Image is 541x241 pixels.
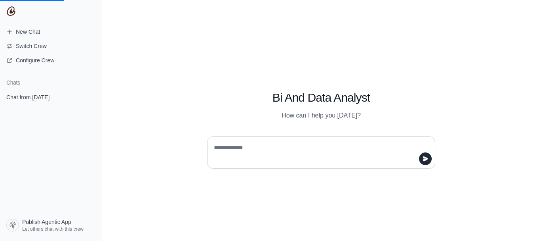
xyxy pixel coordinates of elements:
[6,6,16,16] img: CrewAI Logo
[16,56,54,64] span: Configure Crew
[3,40,98,52] button: Switch Crew
[3,54,98,67] a: Configure Crew
[501,203,541,241] iframe: Chat Widget
[22,218,71,226] span: Publish Agentic App
[207,111,435,120] p: How can I help you [DATE]?
[3,25,98,38] a: New Chat
[16,28,40,36] span: New Chat
[3,216,98,235] a: Publish Agentic App Let others chat with this crew
[3,90,98,104] a: Chat from [DATE]
[207,91,435,105] h1: Bi And Data Analyst
[16,42,47,50] span: Switch Crew
[6,93,50,101] span: Chat from [DATE]
[22,226,84,232] span: Let others chat with this crew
